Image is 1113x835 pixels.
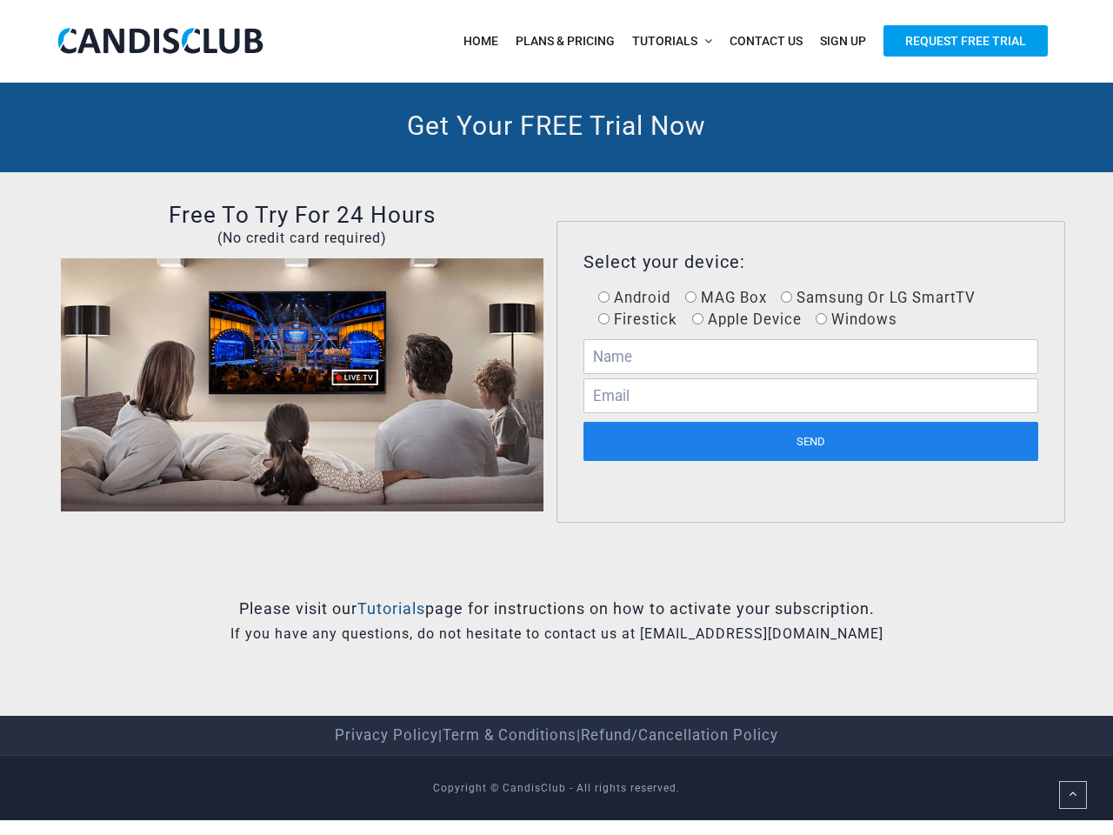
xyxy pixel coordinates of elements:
[357,599,425,618] a: Tutorials
[610,311,677,328] span: Firestick
[407,110,706,141] span: Get Your FREE Trial Now
[696,289,767,306] span: MAG Box
[583,422,1038,461] input: Send
[516,34,615,48] span: Plans & Pricing
[685,291,696,303] input: MAG Box
[583,251,745,272] span: Select your device:
[581,726,778,744] a: Refund/Cancellation Policy
[48,778,1065,798] div: Copyright © CandisClub - All rights reserved.
[692,313,703,324] input: Apple Device
[443,726,576,744] a: Term & Conditions
[507,23,623,59] a: Plans & Pricing
[335,726,438,744] a: Privacy Policy
[57,26,265,56] img: CandisClub
[781,291,792,303] input: Samsung Or LG SmartTV
[217,230,387,246] span: (No credit card required)
[811,23,875,59] a: Sign Up
[583,339,1038,374] input: Name
[703,311,802,328] span: Apple Device
[598,291,610,303] input: Android
[1059,781,1087,809] a: Back to top
[230,625,883,642] span: If you have any questions, do not hesitate to contact us at [EMAIL_ADDRESS][DOMAIN_NAME]
[583,378,1038,413] input: Email
[169,202,436,228] span: Free To Try For 24 Hours
[721,23,811,59] a: Contact Us
[632,34,697,48] span: Tutorials
[623,23,721,59] a: Tutorials
[61,725,1052,746] center: | |
[730,34,803,48] span: Contact Us
[875,23,1056,59] a: Request Free Trial
[792,289,976,306] span: Samsung Or LG SmartTV
[598,313,610,324] input: Firestick
[820,34,866,48] span: Sign Up
[455,23,507,59] a: Home
[816,313,827,324] input: Windows
[463,34,498,48] span: Home
[827,311,897,328] span: Windows
[883,25,1048,57] span: Request Free Trial
[239,599,875,618] span: Please visit our page for instructions on how to activate your subscription.
[610,289,670,306] span: Android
